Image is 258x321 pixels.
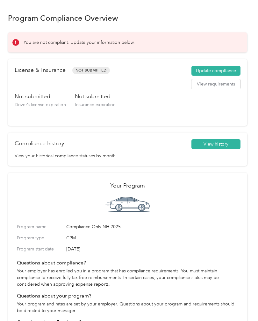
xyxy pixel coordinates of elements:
[75,102,116,107] span: Insurance expiration
[17,268,238,288] p: Your employer has enrolled you in a program that has compliance requirements. You must maintain c...
[66,223,238,230] span: Compliance Only NH 2025
[15,102,66,107] span: Driver’s license expiration
[15,153,240,159] p: View your historical compliance statuses by month.
[66,246,238,252] span: [DATE]
[15,92,66,100] h3: Not submitted
[17,301,238,314] p: Your program and rates are set by your employer. Questions about your program and requirements sh...
[15,66,66,74] h2: License & Insurance
[191,139,240,149] button: View history
[17,235,64,241] label: Program type
[17,292,238,300] h4: Questions about your program?
[191,66,240,76] button: Update compliance
[66,235,238,241] span: CPM
[17,223,64,230] label: Program name
[72,67,110,74] span: Not Submitted
[8,15,118,21] h1: Program Compliance Overview
[15,139,64,148] h2: Compliance history
[17,246,64,252] label: Program start date
[75,92,116,100] h3: Not submitted
[191,79,240,89] button: View requirements
[17,259,238,267] h4: Questions about compliance?
[24,39,135,46] p: You are not compliant. Update your information below.
[222,285,258,321] iframe: Everlance-gr Chat Button Frame
[17,181,238,190] h2: Your Program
